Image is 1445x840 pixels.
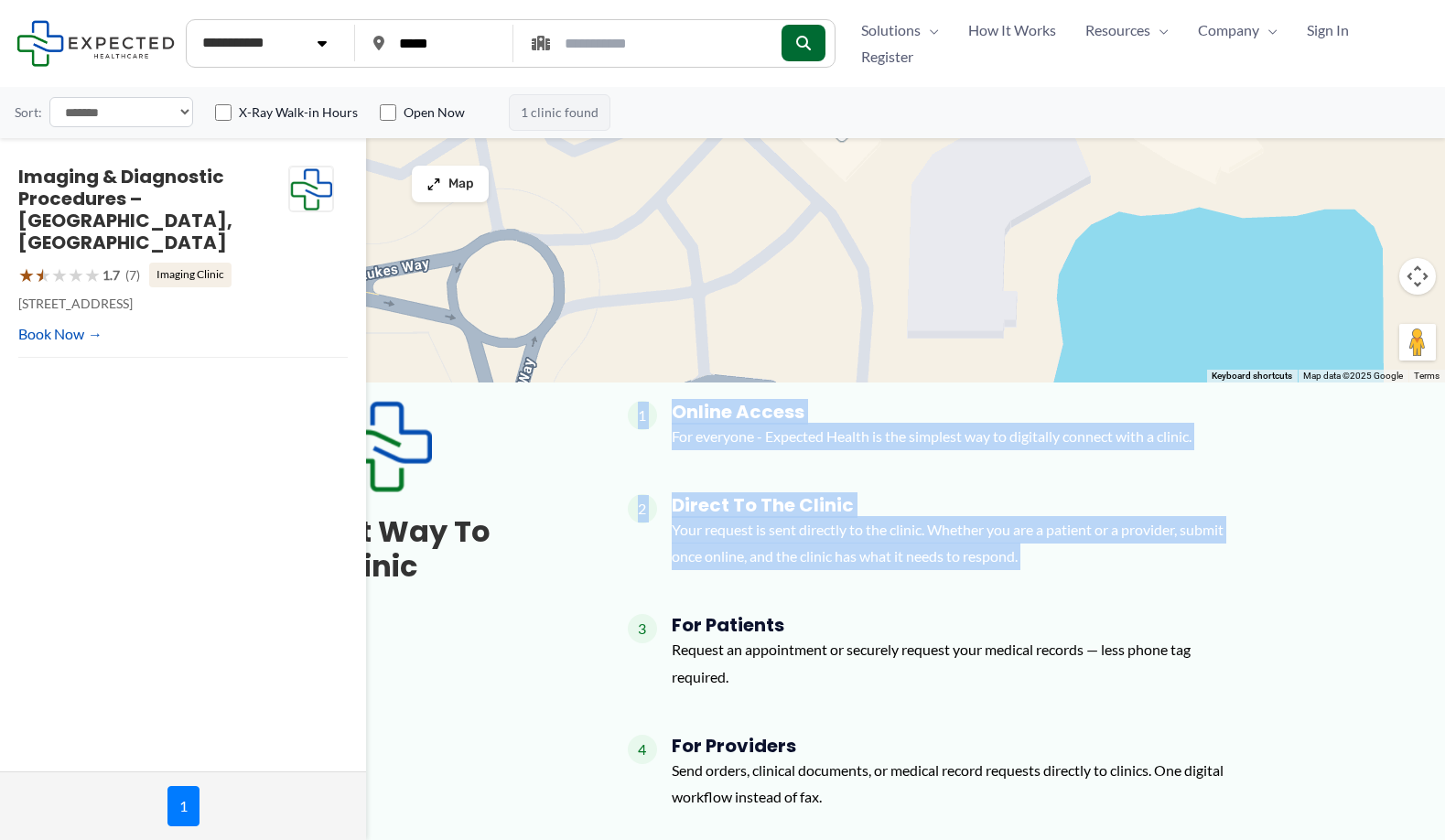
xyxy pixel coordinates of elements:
span: Imaging Clinic [149,263,232,286]
span: Sign In [1307,16,1349,44]
h4: For Providers [672,735,1243,757]
img: Expected Healthcare Logo - side, dark font, small [16,20,175,67]
h4: Online Access [672,401,1192,423]
img: Expected Healthcare Logo [340,401,432,492]
a: Register [847,43,928,70]
span: 1 [167,786,199,826]
button: Map [412,166,489,202]
a: How It Works [954,16,1071,44]
p: For everyone - Expected Health is the simplest way to digitally connect with a clinic. [672,423,1192,450]
span: ★ [18,258,35,292]
span: 1.7 [102,264,120,287]
span: ★ [68,258,84,292]
a: ResourcesMenu Toggle [1071,16,1183,44]
label: Sort: [15,101,42,124]
span: (7) [125,264,140,287]
p: Your request is sent directly to the clinic. Whether you are a patient or a provider, submit once... [672,516,1243,570]
a: SolutionsMenu Toggle [847,16,954,44]
img: Maximize [426,177,441,191]
span: ★ [35,258,51,292]
a: Sign In [1292,16,1364,44]
h3: The Easiest Way To Reach A Clinic [203,514,569,585]
span: Menu Toggle [1259,16,1278,44]
button: Keyboard shortcuts [1212,370,1292,382]
span: 3 [628,614,657,643]
p: Send orders, clinical documents, or medical record requests directly to clinics. One digital work... [672,757,1243,811]
span: 1 clinic found [509,94,610,131]
span: 1 [628,401,657,430]
a: CompanyMenu Toggle [1183,16,1292,44]
span: ★ [84,258,101,292]
img: Expected Healthcare Logo [289,167,333,212]
span: Map data ©2025 Google [1303,371,1403,381]
span: ★ [51,258,68,292]
button: Map camera controls [1399,258,1436,295]
span: Menu Toggle [921,16,939,44]
span: Company [1198,16,1259,44]
span: Register [861,43,913,70]
label: Open Now [404,103,465,122]
a: Terms (opens in new tab) [1414,371,1440,381]
span: Menu Toggle [1150,16,1169,44]
a: Learn More → [203,599,569,627]
p: Request an appointment or securely request your medical records — less phone tag required. [672,636,1243,690]
label: X-Ray Walk-in Hours [239,103,358,122]
a: Book Now [18,320,102,348]
a: Imaging & Diagnostic Procedures – [GEOGRAPHIC_DATA], [GEOGRAPHIC_DATA] [18,164,232,255]
h4: Direct To The Clinic [672,494,1243,516]
span: 2 [628,494,657,523]
span: 4 [628,735,657,764]
p: [STREET_ADDRESS] [18,292,288,316]
button: Drag Pegman onto the map to open Street View [1399,324,1436,361]
span: Resources [1085,16,1150,44]
span: Solutions [861,16,921,44]
span: How It Works [968,16,1056,44]
span: Map [448,177,474,192]
h4: For Patients [672,614,1243,636]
